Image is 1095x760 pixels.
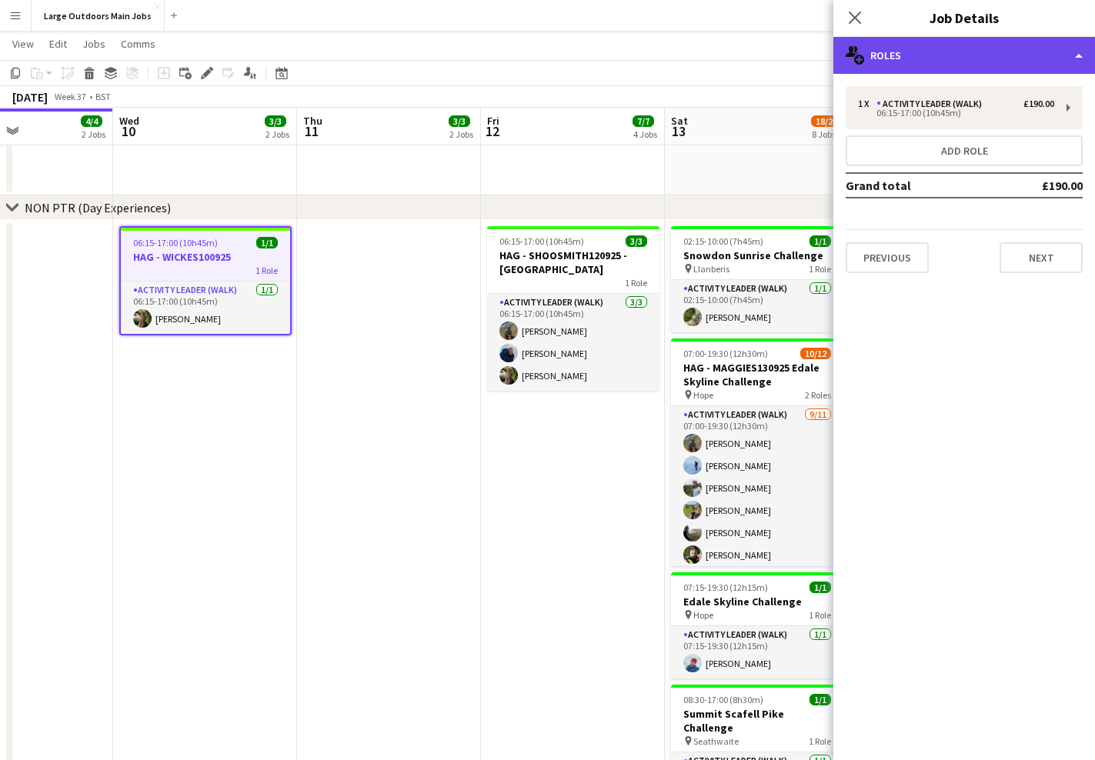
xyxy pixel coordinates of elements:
span: 12 [485,122,499,140]
td: Grand total [846,173,991,198]
app-job-card: 06:15-17:00 (10h45m)1/1HAG - WICKES1009251 RoleActivity Leader (Walk)1/106:15-17:00 (10h45m)[PERS... [119,226,292,335]
span: 02:15-10:00 (7h45m) [683,235,763,247]
app-job-card: 06:15-17:00 (10h45m)3/3HAG - SHOOSMITH120925 - [GEOGRAPHIC_DATA]1 RoleActivity Leader (Walk)3/306... [487,226,659,391]
app-card-role: Activity Leader (Walk)9/1107:00-19:30 (12h30m)[PERSON_NAME][PERSON_NAME][PERSON_NAME][PERSON_NAME... [671,406,843,682]
span: 1/1 [810,694,831,705]
div: 4 Jobs [633,128,657,140]
div: 8 Jobs [812,128,841,140]
td: £190.00 [991,173,1083,198]
h3: Job Details [833,8,1095,28]
span: 1 Role [255,265,278,276]
span: View [12,37,34,51]
div: Roles [833,37,1095,74]
span: 08:30-17:00 (8h30m) [683,694,763,705]
span: Week 37 [51,91,89,102]
span: 10 [117,122,139,140]
span: 07:00-19:30 (12h30m) [683,348,768,359]
span: 18/20 [811,115,842,127]
a: Edit [43,34,73,54]
div: 2 Jobs [82,128,105,140]
span: 1 Role [625,277,647,288]
span: 06:15-17:00 (10h45m) [499,235,584,247]
span: 1 Role [809,735,831,747]
span: Jobs [82,37,105,51]
span: Seathwaite [693,735,739,747]
span: Hope [693,609,713,621]
span: 2 Roles [805,389,831,401]
h3: Snowdon Sunrise Challenge [671,248,843,262]
button: Next [1000,242,1083,273]
span: 11 [301,122,322,140]
a: View [6,34,40,54]
h3: Edale Skyline Challenge [671,595,843,608]
div: Activity Leader (Walk) [876,98,988,109]
a: Jobs [76,34,112,54]
span: 06:15-17:00 (10h45m) [133,237,218,248]
span: Edit [49,37,67,51]
span: 1 Role [809,609,831,621]
span: 10/12 [800,348,831,359]
h3: HAG - SHOOSMITH120925 - [GEOGRAPHIC_DATA] [487,248,659,276]
span: Sat [671,114,688,128]
button: Add role [846,135,1083,166]
span: Thu [303,114,322,128]
app-job-card: 07:00-19:30 (12h30m)10/12HAG - MAGGIES130925 Edale Skyline Challenge Hope2 RolesActivity Leader (... [671,338,843,566]
span: Llanberis [693,263,729,275]
app-card-role: Activity Leader (Walk)1/102:15-10:00 (7h45m)[PERSON_NAME] [671,280,843,332]
span: 7/7 [633,115,654,127]
app-card-role: Activity Leader (Walk)1/106:15-17:00 (10h45m)[PERSON_NAME] [121,282,290,334]
span: 3/3 [265,115,286,127]
span: 1/1 [256,237,278,248]
app-job-card: 07:15-19:30 (12h15m)1/1Edale Skyline Challenge Hope1 RoleActivity Leader (Walk)1/107:15-19:30 (12... [671,572,843,678]
app-job-card: 02:15-10:00 (7h45m)1/1Snowdon Sunrise Challenge Llanberis1 RoleActivity Leader (Walk)1/102:15-10:... [671,226,843,332]
h3: Summit Scafell Pike Challenge [671,707,843,735]
div: £190.00 [1023,98,1054,109]
app-card-role: Activity Leader (Walk)1/107:15-19:30 (12h15m)[PERSON_NAME] [671,626,843,678]
span: Fri [487,114,499,128]
div: 1 x [858,98,876,109]
span: 3/3 [626,235,647,247]
span: 4/4 [81,115,102,127]
div: BST [95,91,111,102]
span: 07:15-19:30 (12h15m) [683,582,768,593]
h3: HAG - MAGGIES130925 Edale Skyline Challenge [671,361,843,388]
div: 2 Jobs [265,128,289,140]
span: 13 [669,122,688,140]
span: Hope [693,389,713,401]
button: Previous [846,242,929,273]
span: 1 Role [809,263,831,275]
div: 06:15-17:00 (10h45m) [858,109,1054,117]
span: Wed [119,114,139,128]
app-card-role: Activity Leader (Walk)3/306:15-17:00 (10h45m)[PERSON_NAME][PERSON_NAME][PERSON_NAME] [487,294,659,391]
span: Comms [121,37,155,51]
div: [DATE] [12,89,48,105]
div: 2 Jobs [449,128,473,140]
div: NON PTR (Day Experiences) [25,200,171,215]
span: 3/3 [449,115,470,127]
a: Comms [115,34,162,54]
span: 1/1 [810,235,831,247]
button: Large Outdoors Main Jobs [32,1,165,31]
span: 1/1 [810,582,831,593]
h3: HAG - WICKES100925 [121,250,290,264]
